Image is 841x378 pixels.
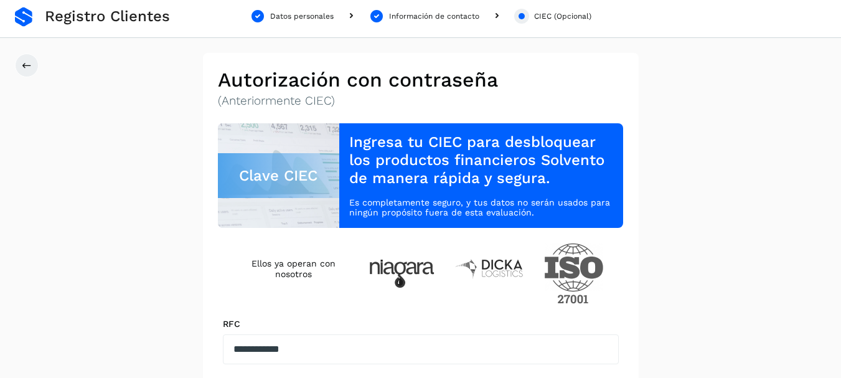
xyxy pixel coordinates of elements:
h2: Autorización con contraseña [218,68,624,92]
p: (Anteriormente CIEC) [218,94,624,108]
span: Registro Clientes [45,7,170,26]
img: Dicka logistics [454,258,524,279]
div: Datos personales [270,11,334,22]
div: Clave CIEC [218,153,340,198]
h3: Ingresa tu CIEC para desbloquear los productos financieros Solvento de manera rápida y segura. [349,133,613,187]
div: Información de contacto [389,11,479,22]
label: RFC [223,319,619,329]
div: CIEC (Opcional) [534,11,591,22]
img: Niagara [369,260,435,288]
h4: Ellos ya operan con nosotros [238,258,349,280]
img: ISO [544,243,604,304]
p: Es completamente seguro, y tus datos no serán usados para ningún propósito fuera de esta evaluación. [349,197,613,219]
